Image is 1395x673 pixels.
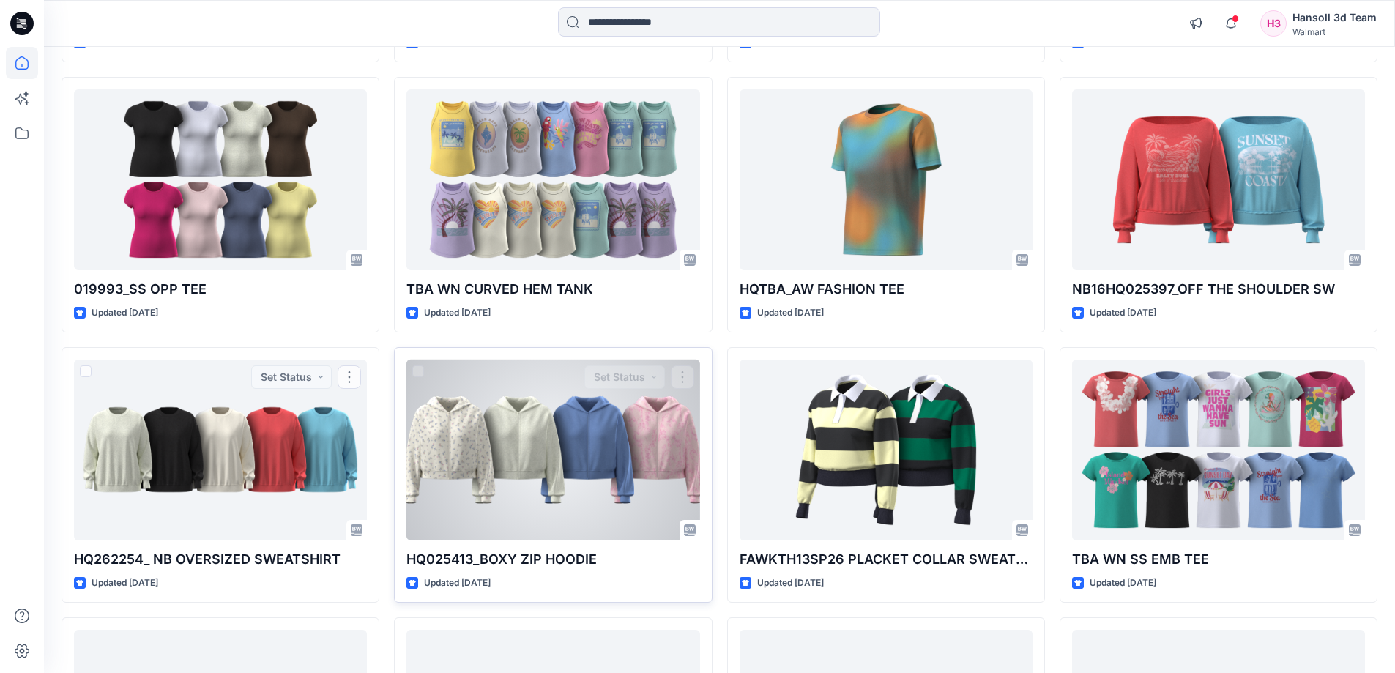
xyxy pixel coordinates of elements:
[757,305,824,321] p: Updated [DATE]
[424,305,491,321] p: Updated [DATE]
[406,279,699,300] p: TBA WN CURVED HEM TANK
[1090,576,1156,591] p: Updated [DATE]
[74,549,367,570] p: HQ262254_ NB OVERSIZED SWEATSHIRT
[1260,10,1287,37] div: H3
[1090,305,1156,321] p: Updated [DATE]
[740,360,1033,540] a: FAWKTH13SP26 PLACKET COLLAR SWEATSHIRT
[406,89,699,270] a: TBA WN CURVED HEM TANK
[74,89,367,270] a: 019993_SS OPP TEE
[74,360,367,540] a: HQ262254_ NB OVERSIZED SWEATSHIRT
[92,305,158,321] p: Updated [DATE]
[740,89,1033,270] a: HQTBA_AW FASHION TEE
[740,279,1033,300] p: HQTBA_AW FASHION TEE
[406,360,699,540] a: HQ025413_BOXY ZIP HOODIE
[1072,279,1365,300] p: NB16HQ025397_OFF THE SHOULDER SW
[1072,549,1365,570] p: TBA WN SS EMB TEE
[757,576,824,591] p: Updated [DATE]
[92,576,158,591] p: Updated [DATE]
[406,549,699,570] p: HQ025413_BOXY ZIP HOODIE
[1072,89,1365,270] a: NB16HQ025397_OFF THE SHOULDER SW
[740,549,1033,570] p: FAWKTH13SP26 PLACKET COLLAR SWEATSHIRT
[1292,26,1377,37] div: Walmart
[1292,9,1377,26] div: Hansoll 3d Team
[74,279,367,300] p: 019993_SS OPP TEE
[1072,360,1365,540] a: TBA WN SS EMB TEE
[424,576,491,591] p: Updated [DATE]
